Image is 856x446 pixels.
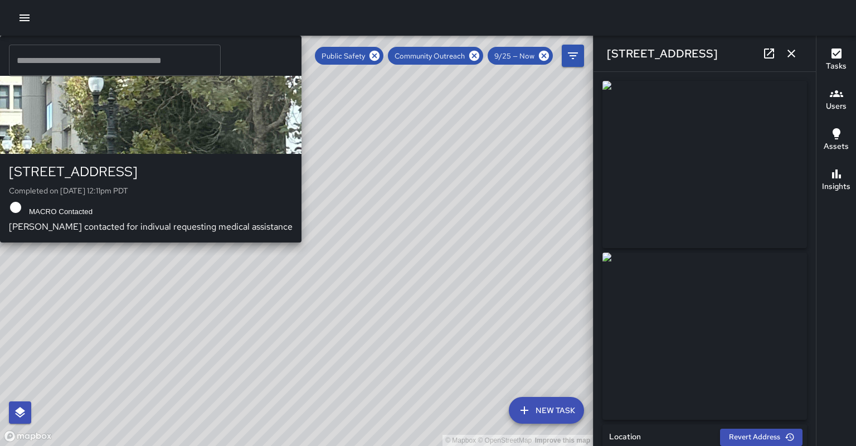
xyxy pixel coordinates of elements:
[609,431,641,443] h6: Location
[816,40,856,80] button: Tasks
[9,185,293,196] p: Completed on [DATE] 12:11pm PDT
[720,429,802,446] button: Revert Address
[607,45,718,62] h6: [STREET_ADDRESS]
[816,120,856,161] button: Assets
[388,51,471,61] span: Community Outreach
[816,80,856,120] button: Users
[9,163,293,181] div: [STREET_ADDRESS]
[826,100,847,113] h6: Users
[9,220,293,234] p: [PERSON_NAME] contacted for indivual requesting medical assistance
[816,161,856,201] button: Insights
[824,140,849,153] h6: Assets
[315,47,383,65] div: Public Safety
[488,51,541,61] span: 9/25 — Now
[826,60,847,72] h6: Tasks
[388,47,483,65] div: Community Outreach
[822,181,850,193] h6: Insights
[509,397,584,424] button: New Task
[22,207,99,216] span: MACRO Contacted
[562,45,584,67] button: Filters
[602,253,807,420] img: request_images%2F36130d70-9a43-11f0-adf9-edf4abc8796f
[602,81,807,248] img: request_images%2F34b3f2a0-9a43-11f0-adf9-edf4abc8796f
[488,47,553,65] div: 9/25 — Now
[315,51,372,61] span: Public Safety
